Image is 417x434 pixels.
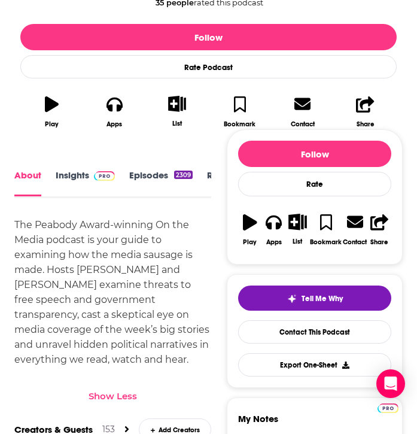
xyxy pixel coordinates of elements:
div: Play [45,120,59,128]
button: Export One-Sheet [238,353,391,377]
div: Play [243,238,257,246]
a: Contact [342,206,367,253]
div: Share [370,238,388,246]
div: Rate Podcast [20,55,397,78]
button: Bookmark [208,88,271,135]
button: Apps [262,206,286,253]
button: Share [334,88,397,135]
div: Share [357,120,375,128]
div: Open Intercom Messenger [376,369,405,398]
button: Play [238,206,262,253]
div: Contact [343,238,367,246]
div: List [293,238,302,245]
a: About [14,169,41,196]
a: InsightsPodchaser Pro [56,169,115,196]
a: Contact [271,88,334,135]
div: Contact [291,120,315,128]
div: The Peabody Award-winning On the Media podcast is your guide to examining how the media sausage i... [14,217,211,367]
div: Bookmark [224,120,255,128]
div: Rate [238,172,391,196]
button: tell me why sparkleTell Me Why [238,286,391,311]
img: Podchaser Pro [378,403,398,413]
button: List [146,88,209,135]
button: Apps [83,88,146,135]
button: Follow [238,141,391,167]
img: Podchaser Pro [94,171,115,181]
a: Episodes2309 [129,169,193,196]
a: Pro website [378,402,398,413]
div: Bookmark [310,238,342,246]
button: Share [367,206,391,253]
button: Play [20,88,83,135]
button: Follow [20,24,397,50]
a: Reviews [207,169,256,196]
button: Bookmark [309,206,342,253]
label: My Notes [238,413,391,434]
div: 2309 [174,171,193,179]
div: List [172,120,182,128]
a: Contact This Podcast [238,320,391,344]
img: tell me why sparkle [287,294,297,304]
button: List [286,206,310,253]
span: Tell Me Why [302,294,343,304]
div: Apps [266,238,282,246]
div: Apps [106,120,122,128]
